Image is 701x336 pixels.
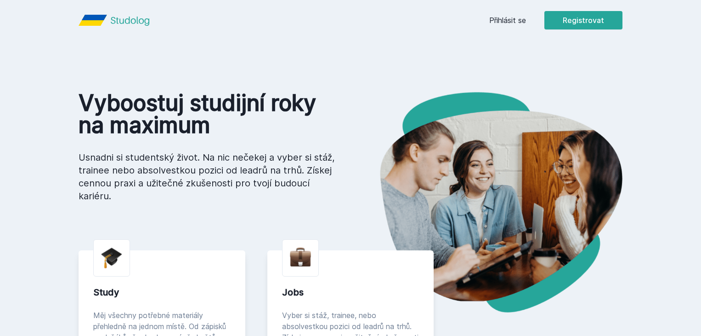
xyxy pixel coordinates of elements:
p: Usnadni si studentský život. Na nic nečekej a vyber si stáž, trainee nebo absolvestkou pozici od ... [79,151,336,203]
h1: Vyboostuj studijní roky na maximum [79,92,336,136]
div: Study [93,286,231,299]
a: Přihlásit se [489,15,526,26]
button: Registrovat [544,11,622,29]
div: Jobs [282,286,419,299]
img: briefcase.png [290,245,311,269]
img: hero.png [350,92,622,313]
img: graduation-cap.png [101,247,122,269]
